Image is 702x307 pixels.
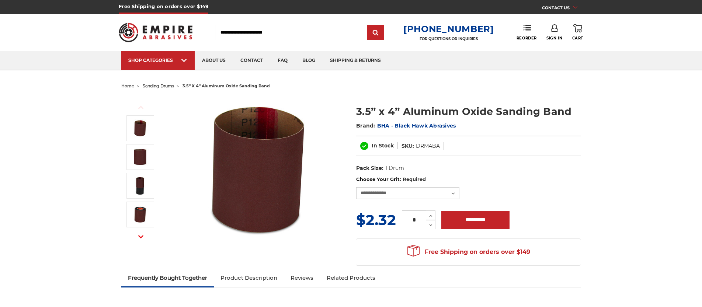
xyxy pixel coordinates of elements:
dt: Pack Size: [356,164,383,172]
dd: DRM4BA [416,142,440,150]
button: Previous [132,100,150,115]
a: Product Description [214,270,284,286]
span: Reorder [517,36,537,41]
a: [PHONE_NUMBER] [403,24,494,34]
img: sanding drum [131,177,149,195]
input: Submit [368,25,383,40]
label: Choose Your Grit: [356,176,581,183]
a: sanding drums [143,83,174,88]
span: Sign In [546,36,562,41]
img: sanding band [131,148,149,166]
span: Cart [572,36,583,41]
div: SHOP CATEGORIES [128,57,187,63]
a: Reorder [517,24,537,40]
a: home [121,83,134,88]
img: 3.5x4 inch sanding band for expanding rubber drum [131,119,149,137]
span: $2.32 [356,211,396,229]
img: Empire Abrasives [119,18,192,47]
dd: 1 Drum [385,164,404,172]
img: 4x11 sanding belt [131,205,149,224]
small: Required [403,176,426,182]
button: Next [132,229,150,245]
span: In Stock [372,142,394,149]
a: Frequently Bought Together [121,270,214,286]
span: Free Shipping on orders over $149 [407,245,530,259]
a: BHA - Black Hawk Abrasives [377,122,456,129]
a: Reviews [284,270,320,286]
h1: 3.5” x 4” Aluminum Oxide Sanding Band [356,104,581,119]
a: CONTACT US [542,4,583,14]
a: faq [270,51,295,70]
span: 3.5” x 4” aluminum oxide sanding band [183,83,270,88]
p: FOR QUESTIONS OR INQUIRIES [403,36,494,41]
dt: SKU: [402,142,414,150]
a: about us [195,51,233,70]
a: Cart [572,24,583,41]
span: Brand: [356,122,375,129]
a: shipping & returns [323,51,388,70]
img: 3.5x4 inch sanding band for expanding rubber drum [185,97,332,244]
a: Related Products [320,270,382,286]
a: blog [295,51,323,70]
a: contact [233,51,270,70]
